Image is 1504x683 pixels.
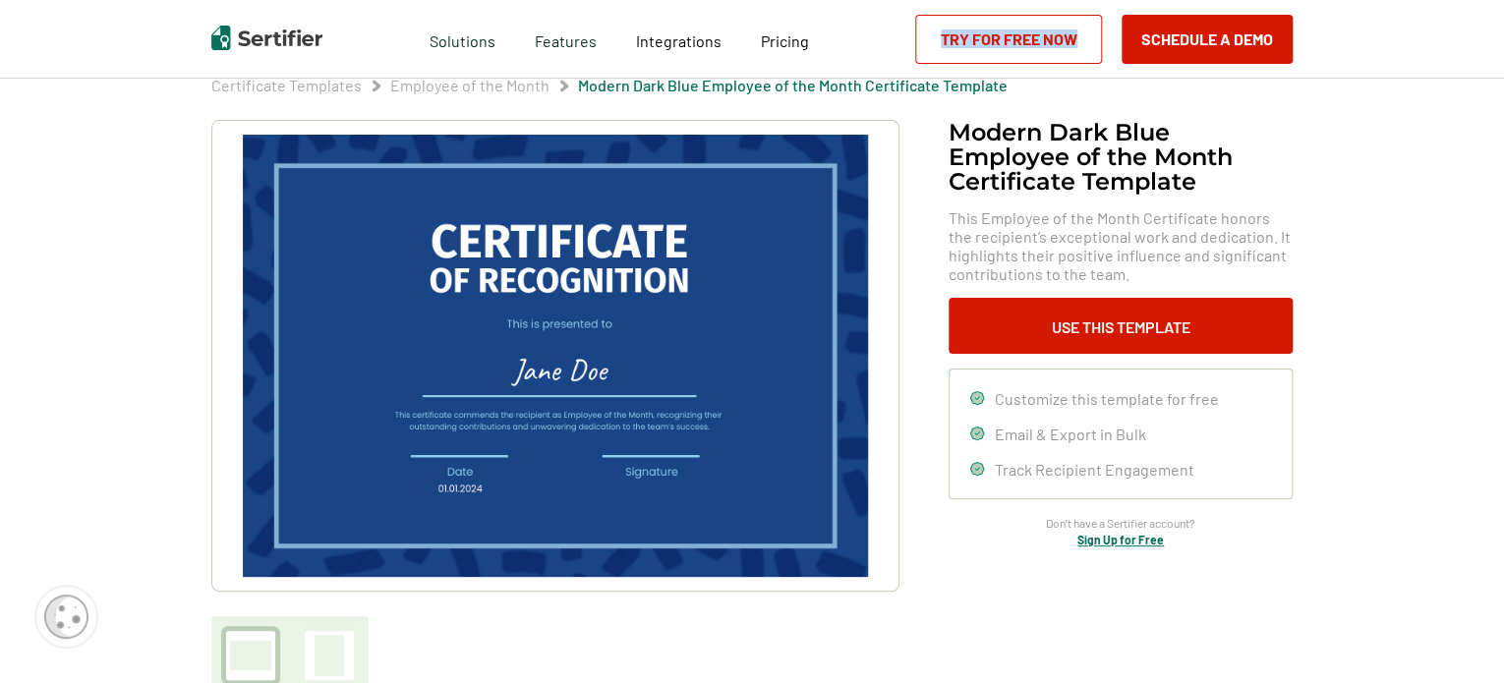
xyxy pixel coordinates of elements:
button: Schedule a Demo [1122,15,1293,64]
a: Employee of the Month [390,76,550,94]
span: Don’t have a Sertifier account? [1046,514,1195,533]
img: Modern Dark Blue Employee of the Month Certificate Template [243,135,868,577]
span: This Employee of the Month Certificate honors the recipient’s exceptional work and dedication. It... [949,208,1293,283]
button: Use This Template [949,298,1293,354]
span: Certificate Templates [211,76,362,95]
span: Employee of the Month [390,76,550,95]
h1: Modern Dark Blue Employee of the Month Certificate Template [949,120,1293,194]
a: Integrations [636,27,722,51]
span: Customize this template for free [995,389,1219,408]
span: Track Recipient Engagement [995,460,1194,479]
span: Solutions [430,27,495,51]
img: Cookie Popup Icon [44,595,88,639]
a: Certificate Templates [211,76,362,94]
div: Breadcrumb [211,76,1008,95]
a: Modern Dark Blue Employee of the Month Certificate Template [578,76,1008,94]
a: Try for Free Now [915,15,1102,64]
span: Email & Export in Bulk [995,425,1146,443]
span: Integrations [636,31,722,50]
span: Features [535,27,597,51]
span: Pricing [761,31,809,50]
iframe: Chat Widget [1406,589,1504,683]
a: Pricing [761,27,809,51]
a: Sign Up for Free [1077,533,1164,546]
img: Sertifier | Digital Credentialing Platform [211,26,322,50]
span: Modern Dark Blue Employee of the Month Certificate Template [578,76,1008,95]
